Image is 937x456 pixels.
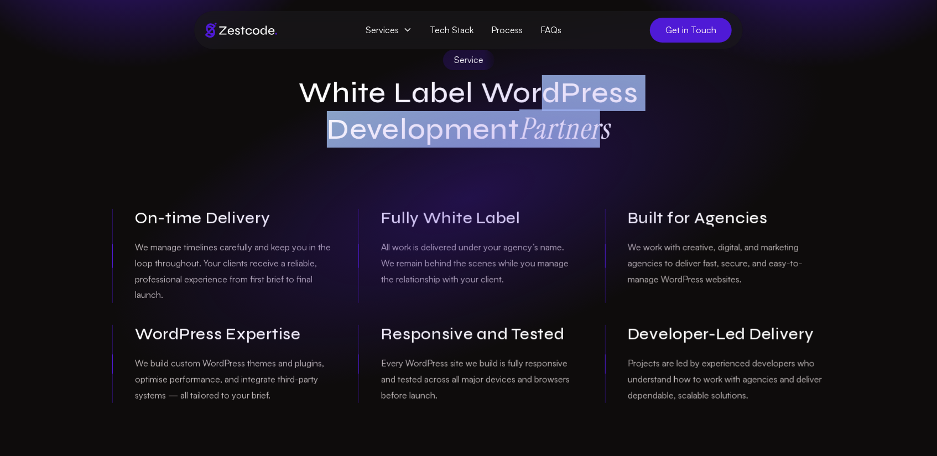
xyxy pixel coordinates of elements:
[532,20,570,40] a: FAQs
[135,355,332,403] p: We build custom WordPress themes and plugins, optimise performance, and integrate third-party sys...
[381,209,578,228] h3: Fully White Label
[421,20,482,40] a: Tech Stack
[519,109,610,147] strong: Partners
[628,239,825,287] p: We work with creative, digital, and marketing agencies to deliver fast, secure, and easy-to-manag...
[135,325,332,344] h3: WordPress Expertise
[443,50,494,70] div: Service
[205,23,277,38] img: Brand logo of zestcode digital
[381,239,578,287] p: All work is delivered under your agency’s name. We remain behind the scenes while you manage the ...
[482,20,532,40] a: Process
[628,325,825,344] h3: Developer-Led Delivery
[357,20,421,40] span: Services
[628,209,825,228] h3: Built for Agencies
[381,355,578,403] p: Every WordPress site we build is fully responsive and tested across all major devices and browser...
[650,18,732,43] a: Get in Touch
[256,76,681,148] h1: White Label WordPress Development
[381,325,578,344] h3: Responsive and Tested
[135,239,332,303] p: We manage timelines carefully and keep you in the loop throughout. Your clients receive a reliabl...
[628,355,825,403] p: Projects are led by experienced developers who understand how to work with agencies and deliver d...
[135,209,332,228] h3: On-time Delivery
